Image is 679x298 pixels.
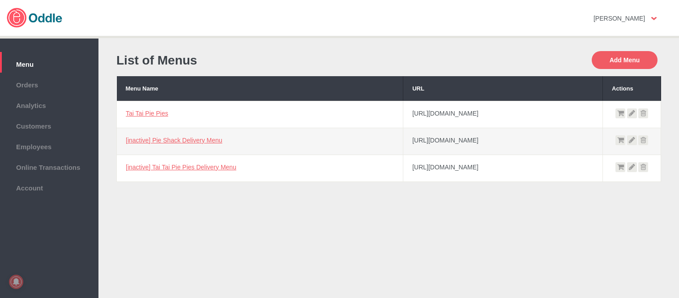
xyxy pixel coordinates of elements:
img: user-option-arrow.png [651,17,657,20]
span: Orders [4,79,94,89]
td: [URL][DOMAIN_NAME] [403,155,603,181]
strong: [PERSON_NAME] [594,15,645,22]
th: URL [403,76,603,101]
span: Account [4,182,94,192]
i: Delete [638,108,648,118]
a: Tai Tai Pie Pies [126,110,168,117]
i: View Shopping Cart [615,135,625,145]
i: Edit [627,162,637,172]
span: Menu [4,58,94,68]
h1: List of Menus [116,53,384,68]
i: Delete [638,135,648,145]
a: [inactive] Pie Shack Delivery Menu [126,137,222,144]
i: View Shopping Cart [615,162,625,172]
span: Online Transactions [4,161,94,171]
i: Edit [627,135,637,145]
span: Analytics [4,99,94,109]
td: [URL][DOMAIN_NAME] [403,128,603,155]
span: Employees [4,141,94,151]
th: Actions [603,76,661,101]
i: Delete [638,162,648,172]
i: Edit [627,108,637,118]
td: [URL][DOMAIN_NAME] [403,101,603,128]
span: Customers [4,120,94,130]
a: [inactive] Tai Tai Pie Pies Delivery Menu [126,164,236,171]
i: View Shopping Cart [615,108,625,118]
th: Menu Name [117,76,403,101]
button: Add Menu [592,51,658,69]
